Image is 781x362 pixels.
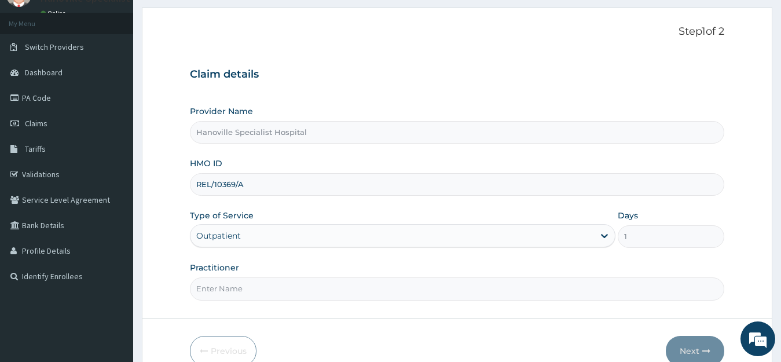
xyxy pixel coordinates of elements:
[60,65,195,80] div: Chat with us now
[25,42,84,52] span: Switch Providers
[25,144,46,154] span: Tariffs
[25,118,47,129] span: Claims
[67,108,160,225] span: We're online!
[196,230,241,242] div: Outpatient
[190,25,725,38] p: Step 1 of 2
[190,6,218,34] div: Minimize live chat window
[25,67,63,78] span: Dashboard
[190,210,254,221] label: Type of Service
[190,277,725,300] input: Enter Name
[190,158,222,169] label: HMO ID
[6,240,221,280] textarea: Type your message and hit 'Enter'
[190,68,725,81] h3: Claim details
[190,262,239,273] label: Practitioner
[618,210,638,221] label: Days
[41,9,68,17] a: Online
[190,105,253,117] label: Provider Name
[190,173,725,196] input: Enter HMO ID
[21,58,47,87] img: d_794563401_company_1708531726252_794563401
